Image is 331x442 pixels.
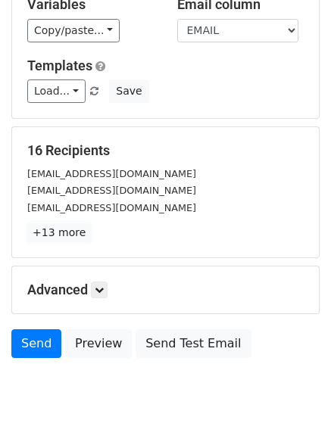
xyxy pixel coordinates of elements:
[109,79,148,103] button: Save
[27,19,120,42] a: Copy/paste...
[255,369,331,442] iframe: Chat Widget
[27,168,196,179] small: [EMAIL_ADDRESS][DOMAIN_NAME]
[27,185,196,196] small: [EMAIL_ADDRESS][DOMAIN_NAME]
[27,202,196,213] small: [EMAIL_ADDRESS][DOMAIN_NAME]
[11,329,61,358] a: Send
[27,79,86,103] a: Load...
[27,58,92,73] a: Templates
[136,329,251,358] a: Send Test Email
[27,223,91,242] a: +13 more
[65,329,132,358] a: Preview
[27,142,304,159] h5: 16 Recipients
[27,282,304,298] h5: Advanced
